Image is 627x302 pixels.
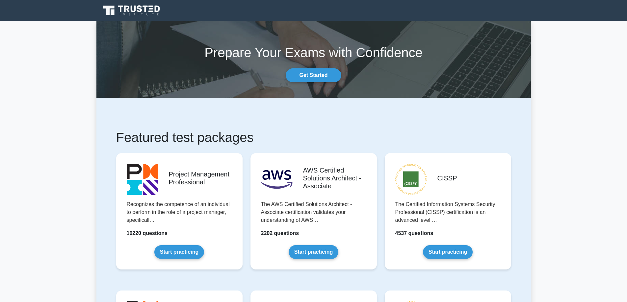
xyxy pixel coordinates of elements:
[116,129,511,145] h1: Featured test packages
[289,245,338,259] a: Start practicing
[286,68,341,82] a: Get Started
[154,245,204,259] a: Start practicing
[423,245,473,259] a: Start practicing
[96,45,531,60] h1: Prepare Your Exams with Confidence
